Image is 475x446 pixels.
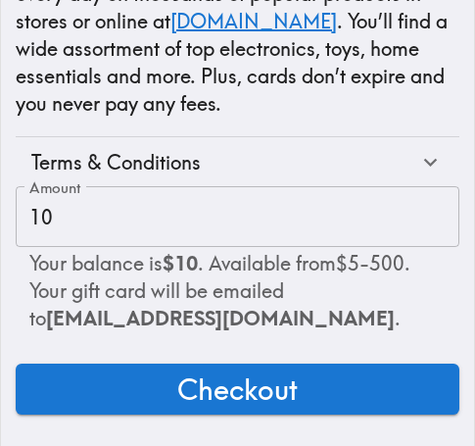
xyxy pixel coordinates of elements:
[29,251,410,330] span: Your balance is . Available from $5 - 500 . Your gift card will be emailed to .
[16,364,459,415] button: Checkout
[29,177,81,199] label: Amount
[170,9,337,33] a: [DOMAIN_NAME]
[177,370,298,409] span: Checkout
[31,149,417,176] div: Terms & Conditions
[16,137,459,188] div: Terms & Conditions
[46,306,395,330] span: [EMAIL_ADDRESS][DOMAIN_NAME]
[163,251,198,275] b: $10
